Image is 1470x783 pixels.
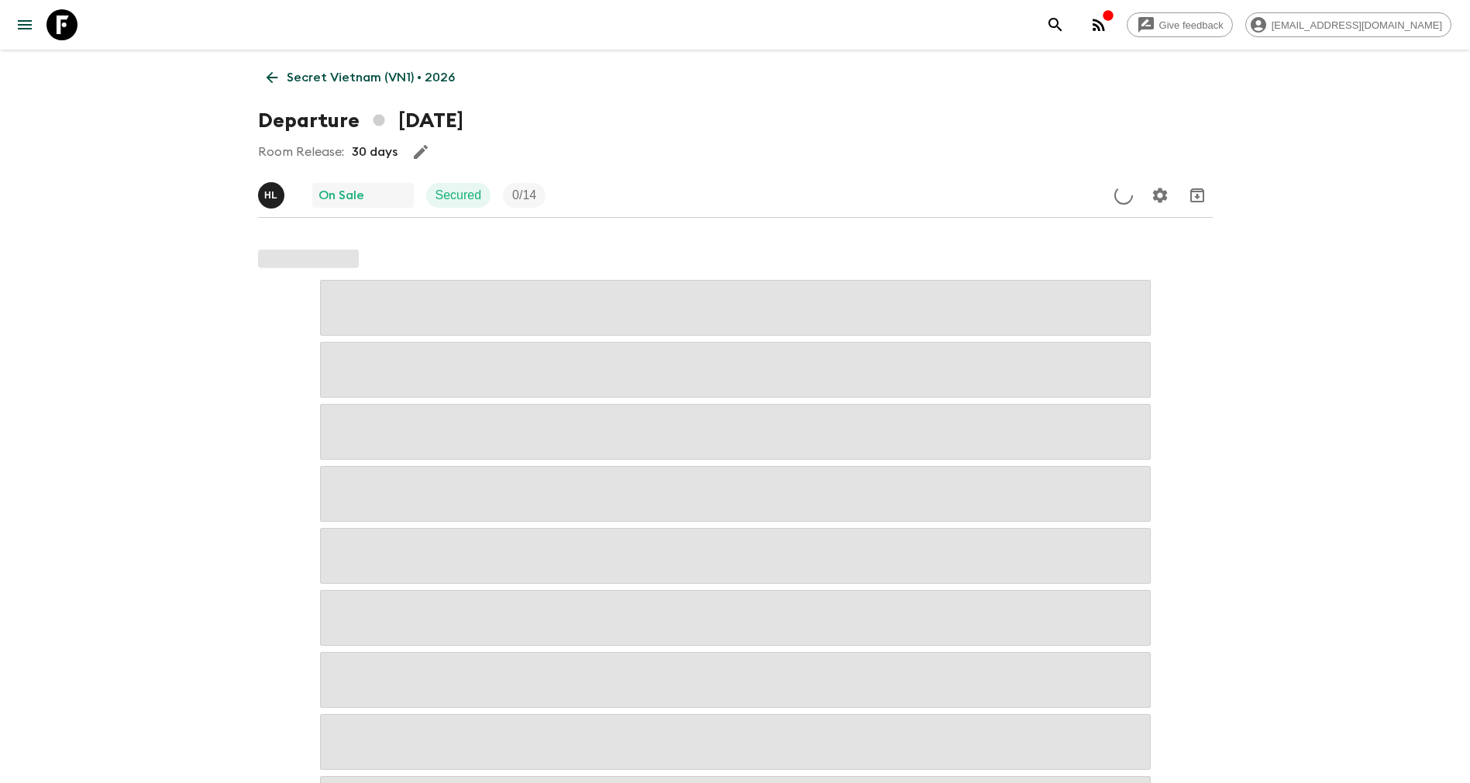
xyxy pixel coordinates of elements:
button: Archive (Completed, Cancelled or Unsynced Departures only) [1182,180,1213,211]
p: Secret Vietnam (VN1) • 2026 [287,68,455,87]
a: Give feedback [1127,12,1233,37]
a: Secret Vietnam (VN1) • 2026 [258,62,463,93]
div: Trip Fill [503,183,546,208]
div: Secured [426,183,491,208]
span: [EMAIL_ADDRESS][DOMAIN_NAME] [1263,19,1451,31]
div: [EMAIL_ADDRESS][DOMAIN_NAME] [1245,12,1451,37]
p: Secured [435,186,482,205]
p: H L [264,189,277,202]
h1: Departure [DATE] [258,105,463,136]
button: HL [258,182,287,209]
span: Hoang Le Ngoc [258,187,287,199]
p: Room Release: [258,143,344,161]
button: menu [9,9,40,40]
button: Settings [1145,180,1176,211]
p: On Sale [318,186,364,205]
span: Give feedback [1151,19,1232,31]
p: 30 days [352,143,398,161]
p: 0 / 14 [512,186,536,205]
button: search adventures [1040,9,1071,40]
button: Update Price, Early Bird Discount and Costs [1108,180,1139,211]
